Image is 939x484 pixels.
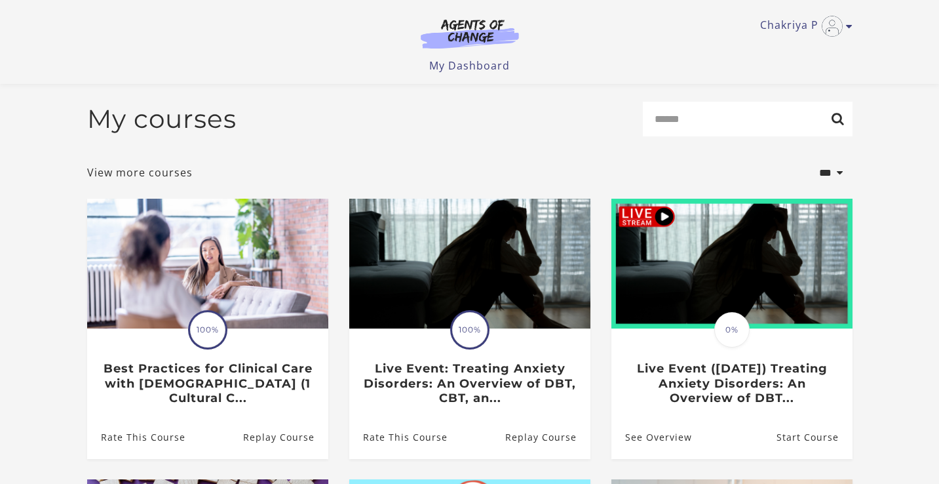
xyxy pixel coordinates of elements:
a: My Dashboard [429,58,510,73]
a: Best Practices for Clinical Care with Asian Americans (1 Cultural C...: Resume Course [242,416,328,458]
span: 100% [190,312,225,348]
span: 0% [714,312,750,348]
h3: Live Event: Treating Anxiety Disorders: An Overview of DBT, CBT, an... [363,361,576,406]
img: Agents of Change Logo [407,18,533,49]
a: Toggle menu [760,16,846,37]
a: Live Event (8/22/25) Treating Anxiety Disorders: An Overview of DBT...: Resume Course [776,416,852,458]
a: Live Event: Treating Anxiety Disorders: An Overview of DBT, CBT, an...: Resume Course [505,416,590,458]
a: Live Event (8/22/25) Treating Anxiety Disorders: An Overview of DBT...: See Overview [611,416,692,458]
a: Best Practices for Clinical Care with Asian Americans (1 Cultural C...: Rate This Course [87,416,185,458]
span: 100% [452,312,488,348]
a: Live Event: Treating Anxiety Disorders: An Overview of DBT, CBT, an...: Rate This Course [349,416,448,458]
h3: Best Practices for Clinical Care with [DEMOGRAPHIC_DATA] (1 Cultural C... [101,361,314,406]
h3: Live Event ([DATE]) Treating Anxiety Disorders: An Overview of DBT... [625,361,838,406]
h2: My courses [87,104,237,134]
a: View more courses [87,165,193,180]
